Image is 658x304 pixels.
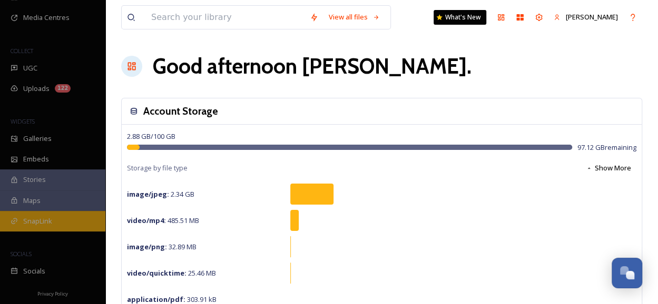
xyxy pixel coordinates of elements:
span: Galleries [23,134,52,144]
a: Privacy Policy [37,287,68,299]
span: [PERSON_NAME] [566,12,618,22]
a: What's New [434,10,486,25]
button: Open Chat [612,258,642,288]
span: Embeds [23,154,49,164]
h1: Good afternoon [PERSON_NAME] . [153,50,472,82]
span: 303.91 kB [127,295,217,304]
a: View all files [323,7,385,27]
span: Storage by file type [127,163,188,173]
span: SnapLink [23,216,52,226]
span: WIDGETS [11,117,35,125]
span: UGC [23,63,37,73]
span: SOCIALS [11,250,32,258]
span: Maps [23,196,41,206]
strong: video/mp4 : [127,216,166,225]
span: 97.12 GB remaining [577,143,636,153]
span: 32.89 MB [127,242,197,251]
strong: image/png : [127,242,167,251]
span: Socials [23,266,45,276]
button: Show More [581,158,636,178]
span: Stories [23,175,46,185]
span: 2.34 GB [127,189,194,199]
strong: image/jpeg : [127,189,169,199]
span: COLLECT [11,47,33,55]
a: [PERSON_NAME] [548,7,623,27]
span: 485.51 MB [127,216,199,225]
strong: video/quicktime : [127,268,186,278]
div: 122 [55,84,71,93]
input: Search your library [146,6,305,29]
h3: Account Storage [143,104,218,119]
strong: application/pdf : [127,295,185,304]
span: Media Centres [23,13,70,23]
span: 2.88 GB / 100 GB [127,131,175,141]
span: Uploads [23,84,50,94]
span: 25.46 MB [127,268,216,278]
span: Privacy Policy [37,290,68,297]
